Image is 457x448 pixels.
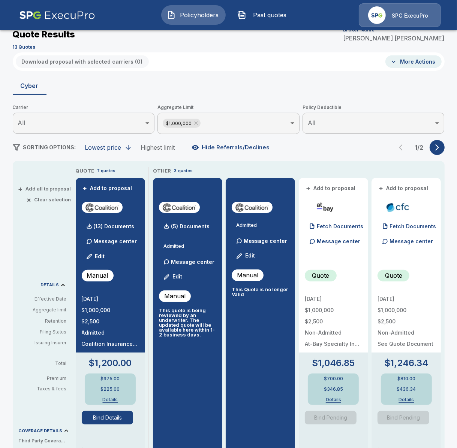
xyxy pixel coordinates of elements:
span: + [306,186,310,191]
p: Message center [390,237,433,245]
p: $436.34 [397,387,416,391]
button: Edit [83,249,109,264]
span: Policy Deductible [303,104,445,111]
p: $1,000,000 [305,308,362,313]
p: This quote is being reviewed by an underwriter. The updated quote will be available here within 1... [159,308,216,337]
p: Broker Name [343,28,375,32]
img: coalitioncyberadmitted [162,202,197,213]
p: 13 Quotes [13,45,36,49]
p: [PERSON_NAME] [PERSON_NAME] [343,35,445,41]
p: Retention [19,318,67,324]
button: Policyholders IconPolicyholders [161,5,226,25]
p: Non-Admitted [378,330,435,335]
p: Quote [385,271,402,280]
span: + [18,186,23,191]
button: +Add all to proposal [20,186,71,191]
span: × [27,197,31,202]
img: coalitioncyberadmitted [85,202,120,213]
p: Third Party Coverage [19,438,73,444]
p: $1,000,000 [378,308,435,313]
p: quotes [178,168,193,174]
p: Quote [312,271,329,280]
button: Details [318,397,348,402]
span: All [18,119,25,127]
p: $975.00 [101,377,120,381]
p: Total [19,361,73,366]
p: Admitted [82,330,139,335]
p: 3 [174,168,177,174]
p: Fetch Documents [390,224,436,229]
p: 1 / 2 [412,144,427,150]
p: $225.00 [101,387,120,391]
p: $700.00 [324,377,343,381]
button: +Add to proposal [82,184,134,192]
img: AA Logo [19,3,95,27]
button: Bind Details [82,411,133,424]
p: $810.00 [397,377,415,381]
p: $2,500 [82,319,139,324]
span: Another Quote Requested To Bind [305,411,362,424]
button: Cyber [13,77,46,95]
p: SPG ExecuPro [392,12,428,19]
p: Manual [237,271,258,280]
button: Edit [160,269,186,284]
div: Highest limit [141,144,175,151]
p: Effective Date [19,296,67,302]
p: $1,046.85 [312,359,355,368]
p: Message center [171,258,214,266]
span: + [83,186,87,191]
p: Quote Results [13,30,75,39]
p: Taxes & fees [19,387,73,391]
p: $2,500 [305,319,362,324]
button: More Actions [385,55,442,68]
p: See Quote Document [378,341,435,347]
button: +Add to proposal [378,184,430,192]
button: Download proposal with selected carriers (0) [16,55,149,68]
p: COVERAGE DETAILS [19,429,63,433]
div: Lowest price [85,144,121,151]
p: [DATE] [305,296,362,302]
span: Past quotes [249,10,291,19]
span: All [308,119,315,127]
span: Another Quote Requested To Bind [378,411,435,424]
p: Non-Admitted [305,330,362,335]
p: $1,200.00 [89,359,132,368]
span: + [379,186,383,191]
p: Fetch Documents [317,224,363,229]
img: cfccyber [381,202,415,213]
p: Message center [317,237,360,245]
img: Past quotes Icon [237,10,246,19]
img: atbaycybersurplus [308,202,343,213]
button: Details [391,397,421,402]
button: ×Clear selection [28,197,71,202]
p: Premium [19,376,73,381]
div: $1,000,000 [163,119,201,128]
p: $1,000,000 [82,308,139,313]
button: +Add to proposal [305,184,357,192]
span: SORTING OPTIONS: [23,144,76,150]
p: DETAILS [41,283,59,287]
p: Issuing Insurer [19,339,67,346]
p: Manual [164,292,186,301]
span: Bind Details [82,411,139,424]
button: Past quotes IconPast quotes [232,5,296,25]
img: Policyholders Icon [167,10,176,19]
p: Message center [244,237,287,245]
p: [DATE] [82,296,139,302]
p: Aggregate limit [19,307,67,313]
span: Carrier [13,104,155,111]
p: $346.85 [324,387,343,391]
button: Edit [233,249,259,263]
p: Manual [87,271,108,280]
span: Policyholders [179,10,220,19]
img: Agency Icon [368,6,386,24]
p: [DATE] [378,296,435,302]
p: Admitted [163,244,216,249]
p: OTHER [153,167,171,175]
p: $1,246.34 [384,359,428,368]
a: Agency IconSPG ExecuPro [359,3,441,27]
p: At-Bay Specialty Insurance Company [305,341,362,347]
p: Admitted [236,223,289,228]
img: coalitioncyberadmitted [235,202,270,213]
